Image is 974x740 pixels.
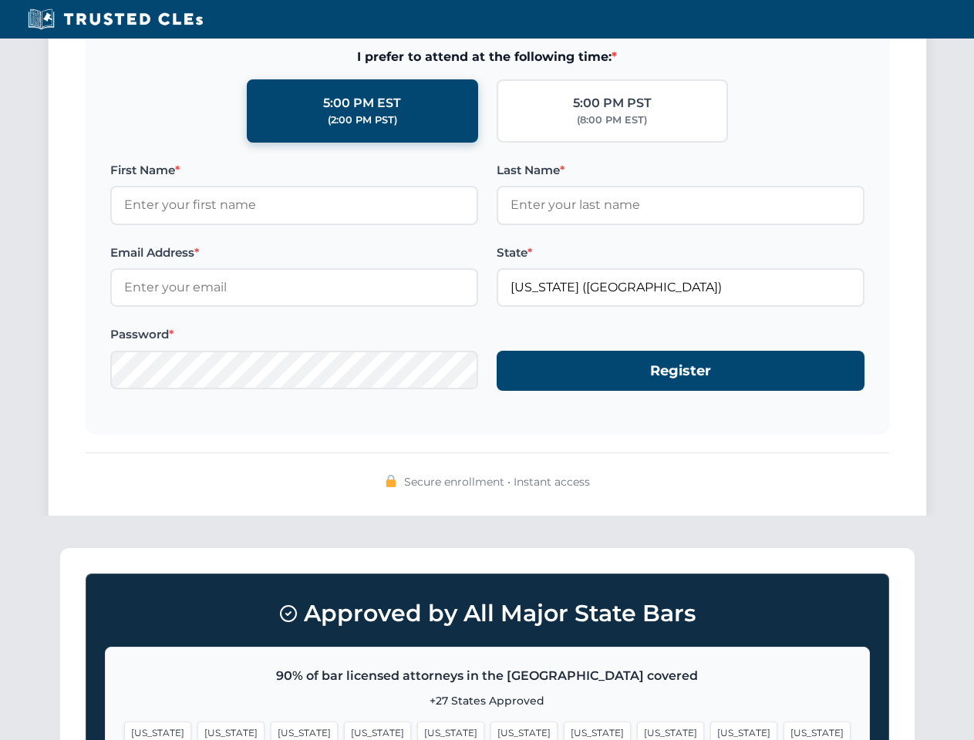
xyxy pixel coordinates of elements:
[110,161,478,180] label: First Name
[110,186,478,224] input: Enter your first name
[385,475,397,487] img: 🔒
[124,692,851,709] p: +27 States Approved
[23,8,207,31] img: Trusted CLEs
[110,244,478,262] label: Email Address
[497,161,864,180] label: Last Name
[404,473,590,490] span: Secure enrollment • Instant access
[110,47,864,67] span: I prefer to attend at the following time:
[105,593,870,634] h3: Approved by All Major State Bars
[110,268,478,307] input: Enter your email
[497,268,864,307] input: California (CA)
[497,244,864,262] label: State
[497,351,864,392] button: Register
[573,93,652,113] div: 5:00 PM PST
[497,186,864,224] input: Enter your last name
[577,113,647,128] div: (8:00 PM EST)
[110,325,478,344] label: Password
[124,666,851,686] p: 90% of bar licensed attorneys in the [GEOGRAPHIC_DATA] covered
[328,113,397,128] div: (2:00 PM PST)
[323,93,401,113] div: 5:00 PM EST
